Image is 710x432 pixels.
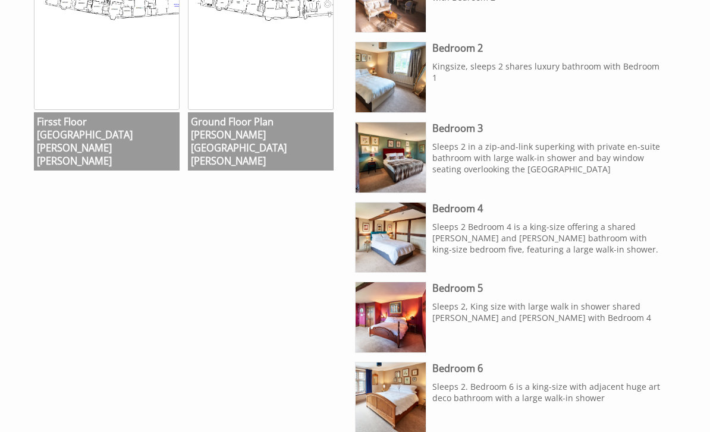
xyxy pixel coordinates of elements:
[432,61,665,83] p: Kingsize, sleeps 2 shares luxury bathroom with Bedroom 1
[34,112,180,171] h3: Firsst Floor [GEOGRAPHIC_DATA][PERSON_NAME][PERSON_NAME]
[432,42,665,55] h3: Bedroom 2
[356,122,426,193] img: Bedroom 3
[432,381,665,403] p: Sleeps 2. Bedroom 6 is a king-size with adjacent huge art deco bathroom with a large walk-in shower
[432,301,665,323] p: Sleeps 2, King size with large walk in shower shared [PERSON_NAME] and [PERSON_NAME] with Bedroom 4
[356,42,426,112] img: Bedroom 2
[432,202,665,215] h3: Bedroom 4
[432,141,665,175] p: Sleeps 2 in a zip-and-link superking with private en-suite bathroom with large walk-in shower and...
[356,282,426,352] img: Bedroom 5
[188,112,334,171] h3: Ground Floor Plan [PERSON_NAME][GEOGRAPHIC_DATA][PERSON_NAME]
[432,362,665,375] h3: Bedroom 6
[356,203,426,273] img: Bedroom 4
[432,122,665,135] h3: Bedroom 3
[432,221,665,255] p: Sleeps 2 Bedroom 4 is a king-size offering a shared [PERSON_NAME] and [PERSON_NAME] bathroom with...
[432,282,665,295] h3: Bedroom 5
